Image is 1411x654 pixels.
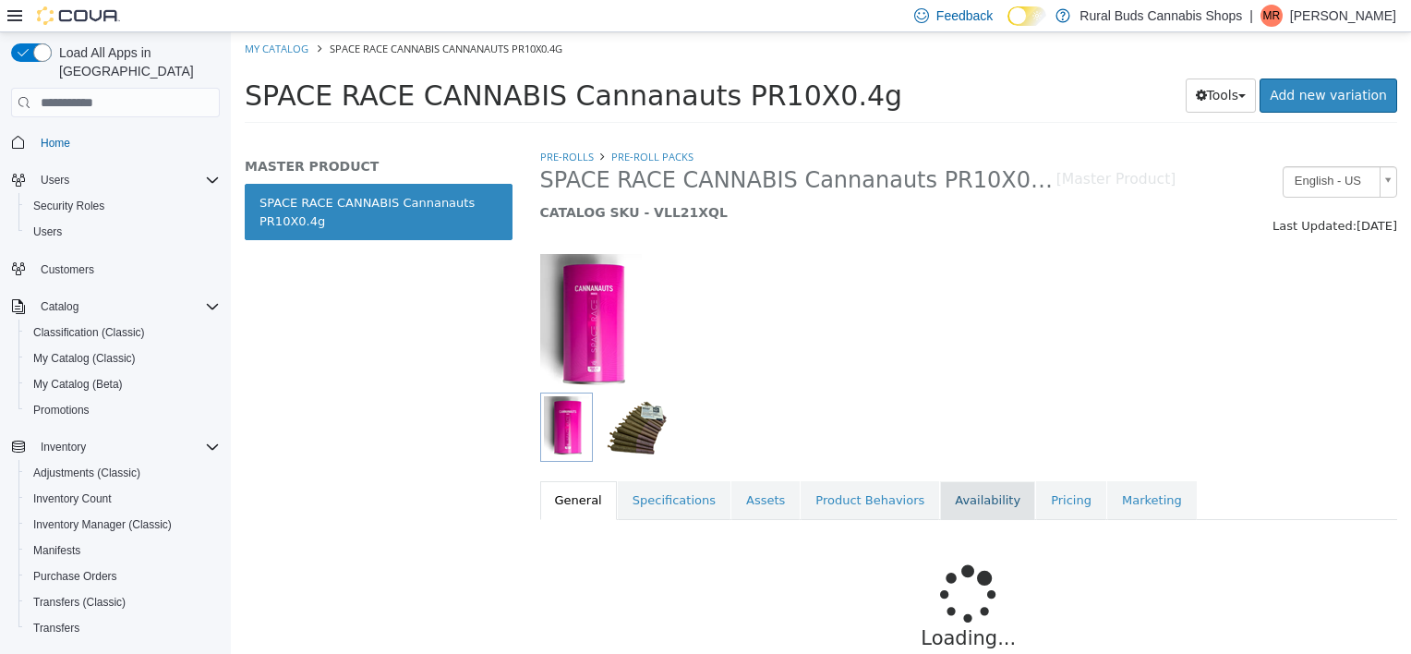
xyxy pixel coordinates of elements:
button: Transfers [18,615,227,641]
a: Security Roles [26,195,112,217]
a: Product Behaviors [570,449,708,488]
span: SPACE RACE CANNABIS Cannanauts PR10X0.4g [309,134,826,163]
span: Promotions [26,399,220,421]
a: My Catalog (Beta) [26,373,130,395]
p: | [1249,5,1253,27]
span: Adjustments (Classic) [26,462,220,484]
span: Inventory [41,440,86,454]
span: My Catalog (Beta) [33,377,123,392]
img: Cova [37,6,120,25]
span: My Catalog (Beta) [26,373,220,395]
a: Purchase Orders [26,565,125,587]
a: Inventory Count [26,488,119,510]
button: Inventory [4,434,227,460]
span: Security Roles [26,195,220,217]
span: Inventory Manager (Classic) [26,514,220,536]
span: Home [33,130,220,153]
a: Home [33,132,78,154]
a: Marketing [876,449,966,488]
button: My Catalog (Classic) [18,345,227,371]
button: Purchase Orders [18,563,227,589]
p: Rural Buds Cannabis Shops [1079,5,1242,27]
span: Classification (Classic) [26,321,220,344]
button: Classification (Classic) [18,320,227,345]
div: Mackenzie Remillard [1260,5,1283,27]
button: Customers [4,256,227,283]
button: Users [4,167,227,193]
span: Purchase Orders [26,565,220,587]
span: Classification (Classic) [33,325,145,340]
a: My Catalog (Classic) [26,347,143,369]
h5: MASTER PRODUCT [14,126,282,142]
a: Pricing [805,449,875,488]
a: PRE-ROLLS [309,117,363,131]
a: Assets [500,449,569,488]
span: Users [33,224,62,239]
button: Inventory Manager (Classic) [18,512,227,538]
span: MR [1263,5,1281,27]
button: My Catalog (Beta) [18,371,227,397]
span: Purchase Orders [33,569,117,584]
span: Adjustments (Classic) [33,466,140,480]
img: 150 [309,222,411,360]
a: English - US [1052,134,1166,165]
a: Pre-Roll Packs [380,117,463,131]
span: Load All Apps in [GEOGRAPHIC_DATA] [52,43,220,80]
button: Inventory Count [18,486,227,512]
span: Users [41,173,69,188]
button: Users [33,169,77,191]
a: Customers [33,259,102,281]
span: Inventory Count [33,491,112,506]
input: Dark Mode [1007,6,1046,26]
a: Specifications [387,449,500,488]
h5: CATALOG SKU - VLL21XQL [309,172,946,188]
a: Availability [709,449,804,488]
span: Users [26,221,220,243]
span: Promotions [33,403,90,418]
span: Inventory Count [26,488,220,510]
button: Users [18,219,227,245]
span: [DATE] [1126,187,1166,200]
a: General [309,449,386,488]
span: Feedback [936,6,993,25]
span: Manifests [26,539,220,562]
span: Inventory [33,436,220,458]
a: Promotions [26,399,97,421]
a: Transfers [26,617,87,639]
span: Catalog [41,299,78,314]
a: Inventory Manager (Classic) [26,514,179,536]
a: SPACE RACE CANNABIS Cannanauts PR10X0.4g [14,151,282,208]
span: Transfers [26,617,220,639]
span: Users [33,169,220,191]
button: Catalog [4,294,227,320]
button: Catalog [33,296,86,318]
button: Manifests [18,538,227,563]
button: Promotions [18,397,227,423]
a: Transfers (Classic) [26,591,133,613]
a: Manifests [26,539,88,562]
button: Inventory [33,436,93,458]
span: Inventory Manager (Classic) [33,517,172,532]
small: [Master Product] [826,140,946,155]
span: Transfers [33,621,79,636]
span: My Catalog (Classic) [33,351,136,366]
span: Catalog [33,296,220,318]
span: English - US [1053,135,1141,163]
button: Tools [955,46,1026,80]
span: Customers [41,262,94,277]
span: Home [41,136,70,151]
button: Transfers (Classic) [18,589,227,615]
button: Home [4,128,227,155]
p: [PERSON_NAME] [1290,5,1396,27]
span: SPACE RACE CANNABIS Cannanauts PR10X0.4g [14,47,671,79]
span: My Catalog (Classic) [26,347,220,369]
button: Adjustments (Classic) [18,460,227,486]
a: Adjustments (Classic) [26,462,148,484]
button: Security Roles [18,193,227,219]
span: Customers [33,258,220,281]
span: Transfers (Classic) [26,591,220,613]
a: Classification (Classic) [26,321,152,344]
a: Add new variation [1029,46,1166,80]
span: Last Updated: [1042,187,1126,200]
